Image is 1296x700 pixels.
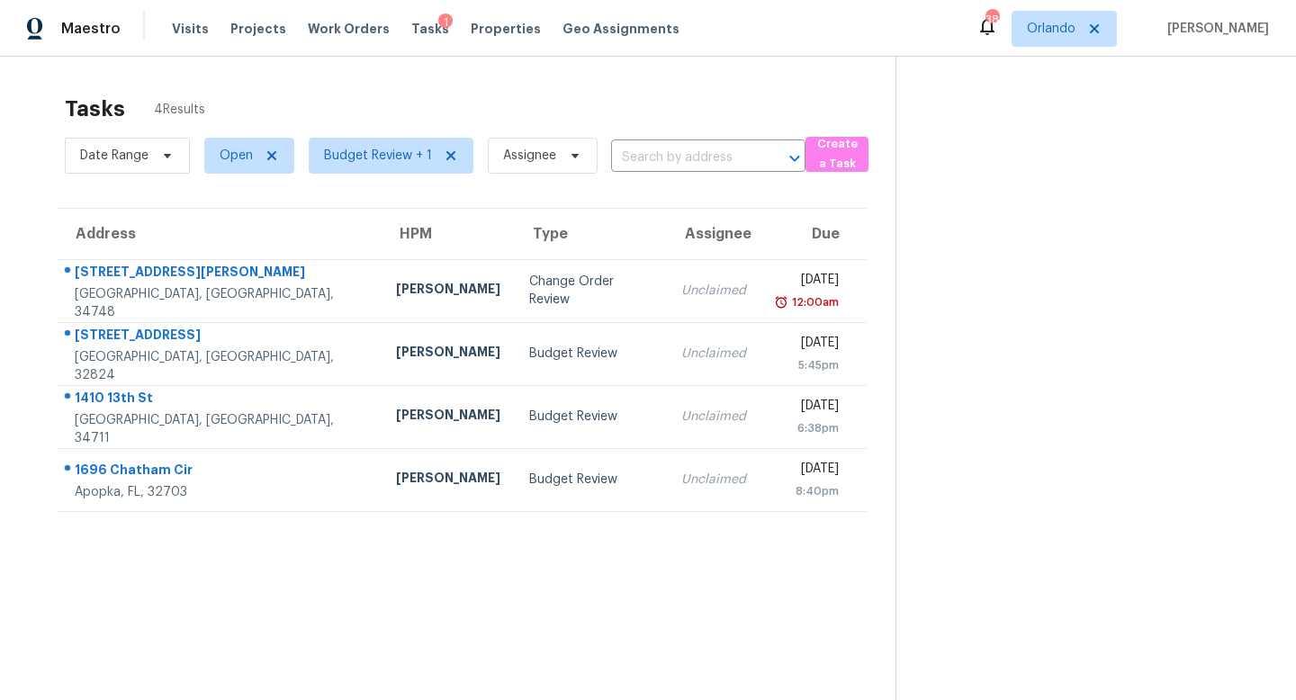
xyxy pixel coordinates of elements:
[814,134,859,175] span: Create a Task
[611,144,755,172] input: Search by address
[75,483,367,501] div: Apopka, FL, 32703
[805,137,868,172] button: Create a Task
[774,293,788,311] img: Overdue Alarm Icon
[396,343,500,365] div: [PERSON_NAME]
[61,20,121,38] span: Maestro
[396,406,500,428] div: [PERSON_NAME]
[230,20,286,38] span: Projects
[411,22,449,35] span: Tasks
[308,20,390,38] span: Work Orders
[681,282,746,300] div: Unclaimed
[667,209,760,259] th: Assignee
[775,334,839,356] div: [DATE]
[65,100,125,118] h2: Tasks
[985,11,998,29] div: 38
[75,461,367,483] div: 1696 Chatham Cir
[1027,20,1075,38] span: Orlando
[75,389,367,411] div: 1410 13th St
[681,408,746,426] div: Unclaimed
[529,273,652,309] div: Change Order Review
[396,469,500,491] div: [PERSON_NAME]
[172,20,209,38] span: Visits
[529,471,652,489] div: Budget Review
[775,356,839,374] div: 5:45pm
[471,20,541,38] span: Properties
[681,471,746,489] div: Unclaimed
[75,326,367,348] div: [STREET_ADDRESS]
[80,147,148,165] span: Date Range
[681,345,746,363] div: Unclaimed
[396,280,500,302] div: [PERSON_NAME]
[382,209,515,259] th: HPM
[75,263,367,285] div: [STREET_ADDRESS][PERSON_NAME]
[75,411,367,447] div: [GEOGRAPHIC_DATA], [GEOGRAPHIC_DATA], 34711
[58,209,382,259] th: Address
[788,293,839,311] div: 12:00am
[75,285,367,321] div: [GEOGRAPHIC_DATA], [GEOGRAPHIC_DATA], 34748
[775,397,839,419] div: [DATE]
[1160,20,1269,38] span: [PERSON_NAME]
[775,460,839,482] div: [DATE]
[503,147,556,165] span: Assignee
[782,146,807,171] button: Open
[220,147,253,165] span: Open
[515,209,667,259] th: Type
[562,20,679,38] span: Geo Assignments
[75,348,367,384] div: [GEOGRAPHIC_DATA], [GEOGRAPHIC_DATA], 32824
[529,345,652,363] div: Budget Review
[775,482,839,500] div: 8:40pm
[775,271,839,293] div: [DATE]
[154,101,205,119] span: 4 Results
[775,419,839,437] div: 6:38pm
[324,147,432,165] span: Budget Review + 1
[438,13,453,31] div: 1
[760,209,867,259] th: Due
[529,408,652,426] div: Budget Review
